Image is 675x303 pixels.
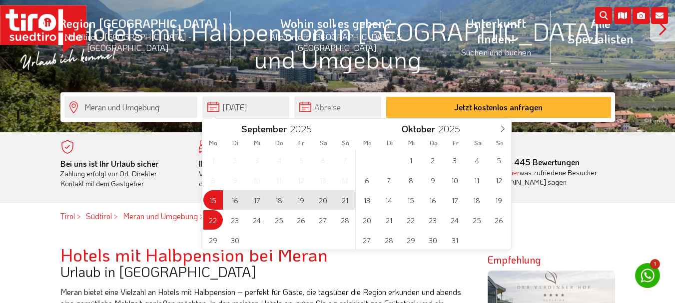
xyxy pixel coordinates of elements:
[635,263,660,288] a: 1
[225,170,245,190] span: September 9, 2025
[86,211,112,221] a: Südtirol
[25,4,231,64] a: Die Region [GEOGRAPHIC_DATA]Nordtirol - [GEOGRAPHIC_DATA] - [GEOGRAPHIC_DATA]
[423,150,443,170] span: Oktober 2, 2025
[453,46,539,57] small: Suchen und buchen
[225,190,245,210] span: September 16, 2025
[246,140,268,146] span: Mi
[379,210,399,230] span: Oktober 21, 2025
[225,210,245,230] span: September 23, 2025
[467,170,487,190] span: Oktober 11, 2025
[312,140,334,146] span: Sa
[60,159,184,189] div: Zahlung erfolgt vor Ort. Direkter Kontakt mit dem Gastgeber
[401,140,423,146] span: Mi
[313,190,333,210] span: September 20, 2025
[551,4,650,57] a: Alle Spezialisten
[435,122,468,135] input: Year
[633,7,650,24] i: Fotogalerie
[650,259,660,269] span: 1
[357,140,379,146] span: Mo
[335,150,355,170] span: September 7, 2025
[467,210,487,230] span: Oktober 25, 2025
[379,140,401,146] span: Di
[476,157,580,167] b: - 445 Bewertungen
[401,210,421,230] span: Oktober 22, 2025
[203,150,223,170] span: September 1, 2025
[476,168,600,187] div: was zufriedene Besucher über [DOMAIN_NAME] sagen
[60,245,473,265] h2: Hotels mit Halbpension bei Meran
[203,170,223,190] span: September 8, 2025
[225,230,245,250] span: September 30, 2025
[386,97,611,118] button: Jetzt kostenlos anfragen
[202,96,289,118] input: Anreise
[202,140,224,146] span: Mo
[294,96,381,118] input: Abreise
[489,150,509,170] span: Oktober 5, 2025
[243,31,429,53] small: Alle Orte in [GEOGRAPHIC_DATA] & [GEOGRAPHIC_DATA]
[225,150,245,170] span: September 2, 2025
[467,190,487,210] span: Oktober 18, 2025
[60,264,473,280] h3: Urlaub in [GEOGRAPHIC_DATA]
[357,190,377,210] span: Oktober 13, 2025
[241,124,287,134] span: September
[291,170,311,190] span: September 12, 2025
[291,210,311,230] span: September 26, 2025
[231,4,441,64] a: Wohin soll es gehen?Alle Orte in [GEOGRAPHIC_DATA] & [GEOGRAPHIC_DATA]
[335,170,355,190] span: September 14, 2025
[401,230,421,250] span: Oktober 29, 2025
[334,140,356,146] span: So
[268,140,290,146] span: Do
[247,190,267,210] span: September 17, 2025
[379,230,399,250] span: Oktober 28, 2025
[488,253,541,266] strong: Empfehlung
[489,210,509,230] span: Oktober 26, 2025
[489,190,509,210] span: Oktober 19, 2025
[445,170,465,190] span: Oktober 10, 2025
[401,150,421,170] span: Oktober 1, 2025
[60,158,158,169] b: Bei uns ist Ihr Urlaub sicher
[203,230,223,250] span: September 29, 2025
[423,230,443,250] span: Oktober 30, 2025
[247,150,267,170] span: September 3, 2025
[467,150,487,170] span: Oktober 4, 2025
[60,211,75,221] a: Tirol
[64,96,197,118] input: Wo soll's hingehen?
[269,150,289,170] span: September 4, 2025
[423,170,443,190] span: Oktober 9, 2025
[203,210,223,230] span: September 22, 2025
[423,190,443,210] span: Oktober 16, 2025
[489,140,511,146] span: So
[290,140,312,146] span: Fr
[291,150,311,170] span: September 5, 2025
[445,140,467,146] span: Fr
[335,210,355,230] span: September 28, 2025
[224,140,246,146] span: Di
[489,170,509,190] span: Oktober 12, 2025
[287,122,320,135] input: Year
[199,158,303,169] b: Ihr Traumurlaub beginnt hier!
[401,190,421,210] span: Oktober 15, 2025
[269,210,289,230] span: September 25, 2025
[379,190,399,210] span: Oktober 14, 2025
[335,190,355,210] span: September 21, 2025
[467,140,489,146] span: Sa
[269,170,289,190] span: September 11, 2025
[357,230,377,250] span: Oktober 27, 2025
[291,190,311,210] span: September 19, 2025
[402,124,435,134] span: Oktober
[247,210,267,230] span: September 24, 2025
[313,150,333,170] span: September 6, 2025
[379,170,399,190] span: Oktober 7, 2025
[651,7,668,24] i: Kontakt
[423,140,445,146] span: Do
[199,159,323,189] div: Von der Buchung bis zum Aufenthalt, der gesamte Ablauf ist unkompliziert
[445,190,465,210] span: Oktober 17, 2025
[313,210,333,230] span: September 27, 2025
[423,210,443,230] span: Oktober 23, 2025
[441,4,551,68] a: Unterkunft finden!Suchen und buchen
[357,210,377,230] span: Oktober 20, 2025
[401,170,421,190] span: Oktober 8, 2025
[445,210,465,230] span: Oktober 24, 2025
[445,230,465,250] span: Oktober 31, 2025
[269,190,289,210] span: September 18, 2025
[445,150,465,170] span: Oktober 3, 2025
